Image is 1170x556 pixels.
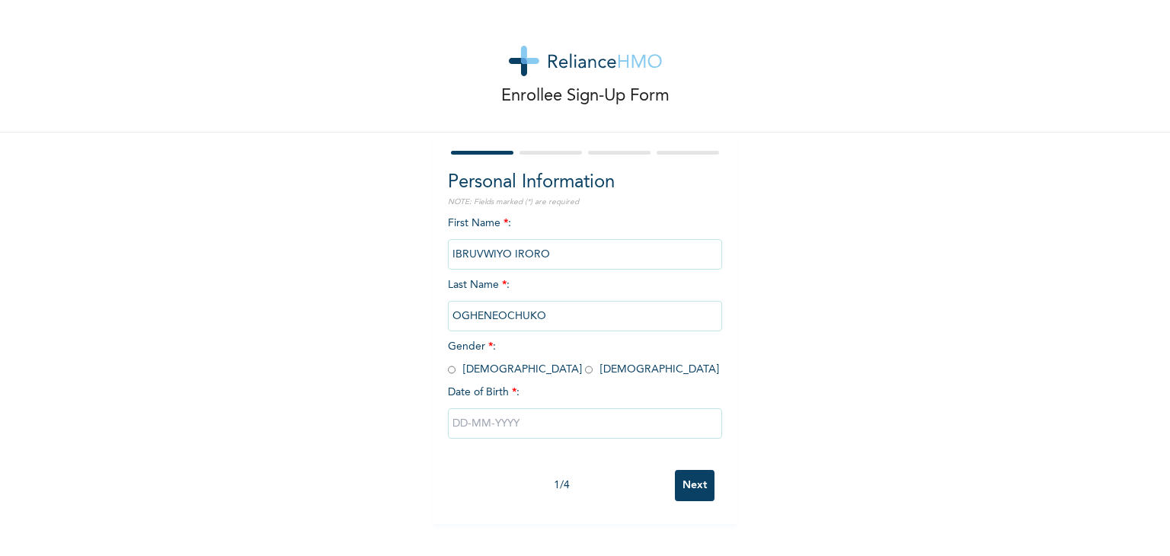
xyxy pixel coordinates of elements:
[448,239,722,270] input: Enter your first name
[675,470,714,501] input: Next
[448,218,722,260] span: First Name :
[448,301,722,331] input: Enter your last name
[448,280,722,321] span: Last Name :
[501,84,670,109] p: Enrollee Sign-Up Form
[448,169,722,197] h2: Personal Information
[448,385,519,401] span: Date of Birth :
[448,408,722,439] input: DD-MM-YYYY
[448,197,722,208] p: NOTE: Fields marked (*) are required
[448,341,719,375] span: Gender : [DEMOGRAPHIC_DATA] [DEMOGRAPHIC_DATA]
[448,478,675,494] div: 1 / 4
[509,46,662,76] img: logo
